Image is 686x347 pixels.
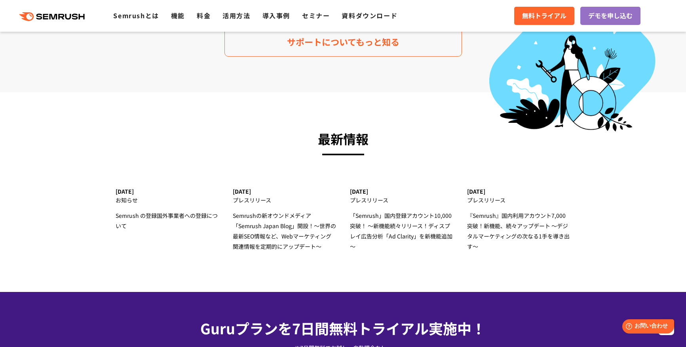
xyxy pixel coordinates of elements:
[113,11,159,20] a: Semrushとは
[233,212,336,250] span: Semrushの新オウンドメディア 「Semrush Japan Blog」開設！～世界の最新SEO情報など、Webマーケティング関連情報を定期的にアップデート～
[342,11,397,20] a: 資料ダウンロード
[233,188,336,252] a: [DATE] プレスリリース Semrushの新オウンドメディア 「Semrush Japan Blog」開設！～世界の最新SEO情報など、Webマーケティング関連情報を定期的にアップデート～
[197,11,211,20] a: 料金
[302,11,330,20] a: セミナー
[116,212,218,230] span: Semrush の登録国外事業者への登録について
[116,195,219,205] div: お知らせ
[522,11,566,21] span: 無料トライアル
[467,212,570,250] span: 『Semrush』国内利用アカウント7,000突破！新機能、続々アップデート ～デジタルマーケティングの次なる1手を導き出す～
[233,188,336,195] div: [DATE]
[116,188,219,231] a: [DATE] お知らせ Semrush の登録国外事業者への登録について
[233,195,336,205] div: プレスリリース
[514,7,574,25] a: 無料トライアル
[222,11,250,20] a: 活用方法
[467,188,570,252] a: [DATE] プレスリリース 『Semrush』国内利用アカウント7,000突破！新機能、続々アップデート ～デジタルマーケティングの次なる1手を導き出す～
[224,27,462,57] a: サポートについてもっと知る
[467,188,570,195] div: [DATE]
[616,316,677,338] iframe: Help widget launcher
[329,318,486,338] span: 無料トライアル実施中！
[350,188,453,252] a: [DATE] プレスリリース 「Semrush」国内登録アカウント10,000突破！ ～新機能続々リリース！ディスプレイ広告分析「Ad Clarity」を新機能追加～
[588,11,633,21] span: デモを申し込む
[116,188,219,195] div: [DATE]
[171,11,185,20] a: 機能
[287,35,399,49] span: サポートについてもっと知る
[467,195,570,205] div: プレスリリース
[116,128,571,149] h3: 最新情報
[350,195,453,205] div: プレスリリース
[580,7,640,25] a: デモを申し込む
[262,11,290,20] a: 導入事例
[350,212,452,250] span: 「Semrush」国内登録アカウント10,000突破！ ～新機能続々リリース！ディスプレイ広告分析「Ad Clarity」を新機能追加～
[350,188,453,195] div: [DATE]
[135,317,551,339] div: Guruプランを7日間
